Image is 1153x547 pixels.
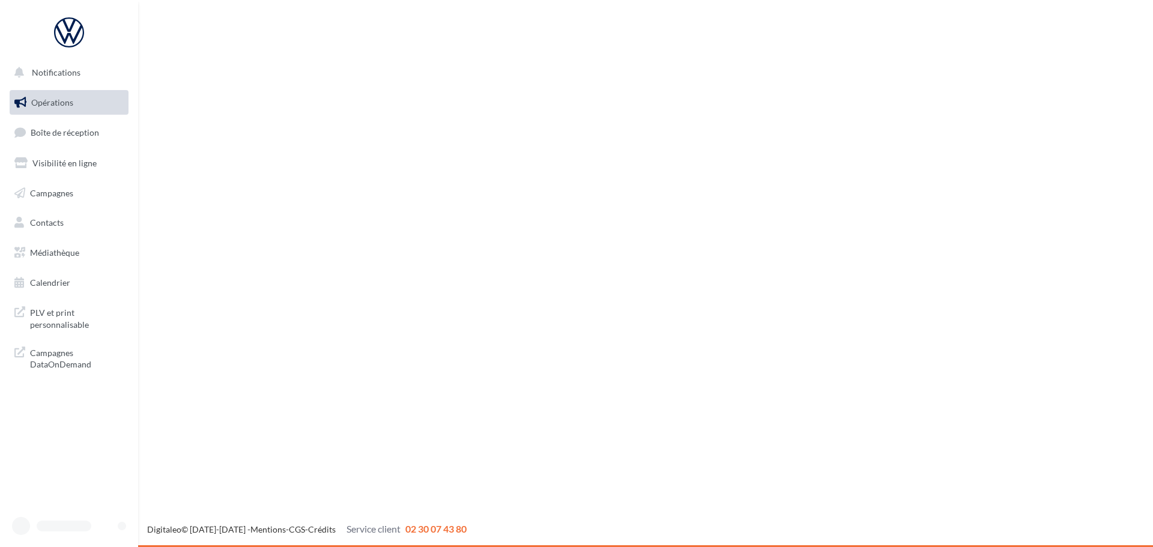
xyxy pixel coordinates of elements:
span: Boîte de réception [31,127,99,138]
span: Calendrier [30,277,70,288]
span: Campagnes DataOnDemand [30,345,124,370]
span: Opérations [31,97,73,107]
a: Crédits [308,524,336,534]
a: PLV et print personnalisable [7,300,131,335]
span: Contacts [30,217,64,228]
a: Digitaleo [147,524,181,534]
a: CGS [289,524,305,534]
a: Campagnes [7,181,131,206]
a: Mentions [250,524,286,534]
span: PLV et print personnalisable [30,304,124,330]
span: Notifications [32,67,80,77]
a: Campagnes DataOnDemand [7,340,131,375]
a: Visibilité en ligne [7,151,131,176]
a: Calendrier [7,270,131,295]
span: Médiathèque [30,247,79,258]
span: © [DATE]-[DATE] - - - [147,524,467,534]
button: Notifications [7,60,126,85]
a: Médiathèque [7,240,131,265]
span: Visibilité en ligne [32,158,97,168]
span: 02 30 07 43 80 [405,523,467,534]
a: Contacts [7,210,131,235]
span: Service client [347,523,401,534]
a: Opérations [7,90,131,115]
span: Campagnes [30,187,73,198]
a: Boîte de réception [7,119,131,145]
